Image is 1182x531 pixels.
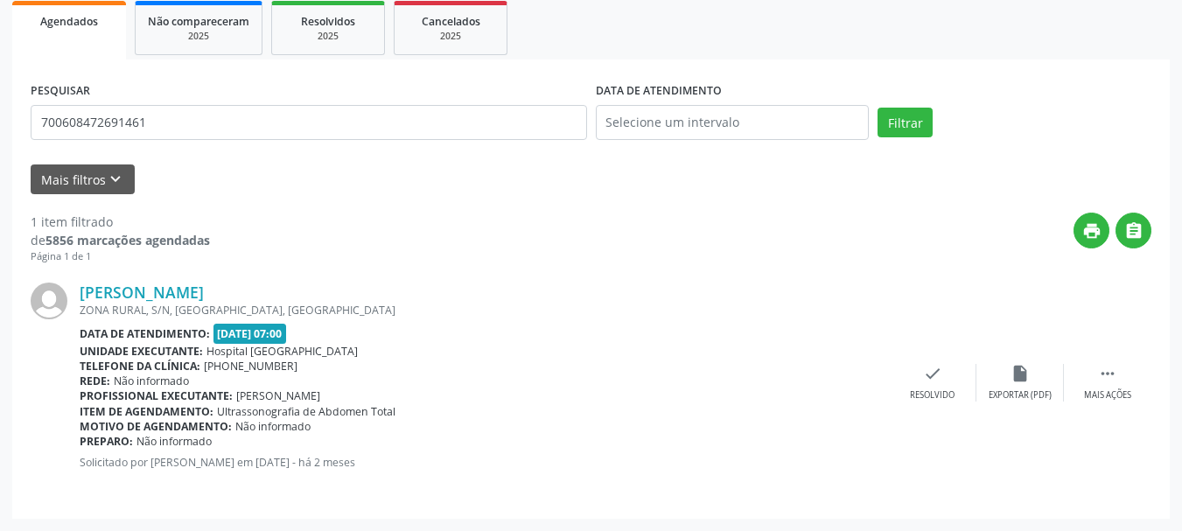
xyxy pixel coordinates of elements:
[217,404,395,419] span: Ultrassonografia de Abdomen Total
[1074,213,1109,248] button: print
[106,170,125,189] i: keyboard_arrow_down
[1082,221,1102,241] i: print
[31,213,210,231] div: 1 item filtrado
[923,364,942,383] i: check
[213,324,287,344] span: [DATE] 07:00
[31,283,67,319] img: img
[407,30,494,43] div: 2025
[989,389,1052,402] div: Exportar (PDF)
[1084,389,1131,402] div: Mais ações
[80,404,213,419] b: Item de agendamento:
[1011,364,1030,383] i: insert_drive_file
[148,14,249,29] span: Não compareceram
[148,30,249,43] div: 2025
[910,389,955,402] div: Resolvido
[596,105,870,140] input: Selecione um intervalo
[31,164,135,195] button: Mais filtroskeyboard_arrow_down
[45,232,210,248] strong: 5856 marcações agendadas
[1098,364,1117,383] i: 
[40,14,98,29] span: Agendados
[204,359,297,374] span: [PHONE_NUMBER]
[80,359,200,374] b: Telefone da clínica:
[284,30,372,43] div: 2025
[1116,213,1151,248] button: 
[301,14,355,29] span: Resolvidos
[80,434,133,449] b: Preparo:
[31,78,90,105] label: PESQUISAR
[235,419,311,434] span: Não informado
[878,108,933,137] button: Filtrar
[80,344,203,359] b: Unidade executante:
[136,434,212,449] span: Não informado
[80,388,233,403] b: Profissional executante:
[80,326,210,341] b: Data de atendimento:
[422,14,480,29] span: Cancelados
[31,249,210,264] div: Página 1 de 1
[236,388,320,403] span: [PERSON_NAME]
[80,419,232,434] b: Motivo de agendamento:
[114,374,189,388] span: Não informado
[1124,221,1144,241] i: 
[80,303,889,318] div: ZONA RURAL, S/N, [GEOGRAPHIC_DATA], [GEOGRAPHIC_DATA]
[80,374,110,388] b: Rede:
[596,78,722,105] label: DATA DE ATENDIMENTO
[31,231,210,249] div: de
[31,105,587,140] input: Nome, CNS
[80,283,204,302] a: [PERSON_NAME]
[80,455,889,470] p: Solicitado por [PERSON_NAME] em [DATE] - há 2 meses
[206,344,358,359] span: Hospital [GEOGRAPHIC_DATA]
